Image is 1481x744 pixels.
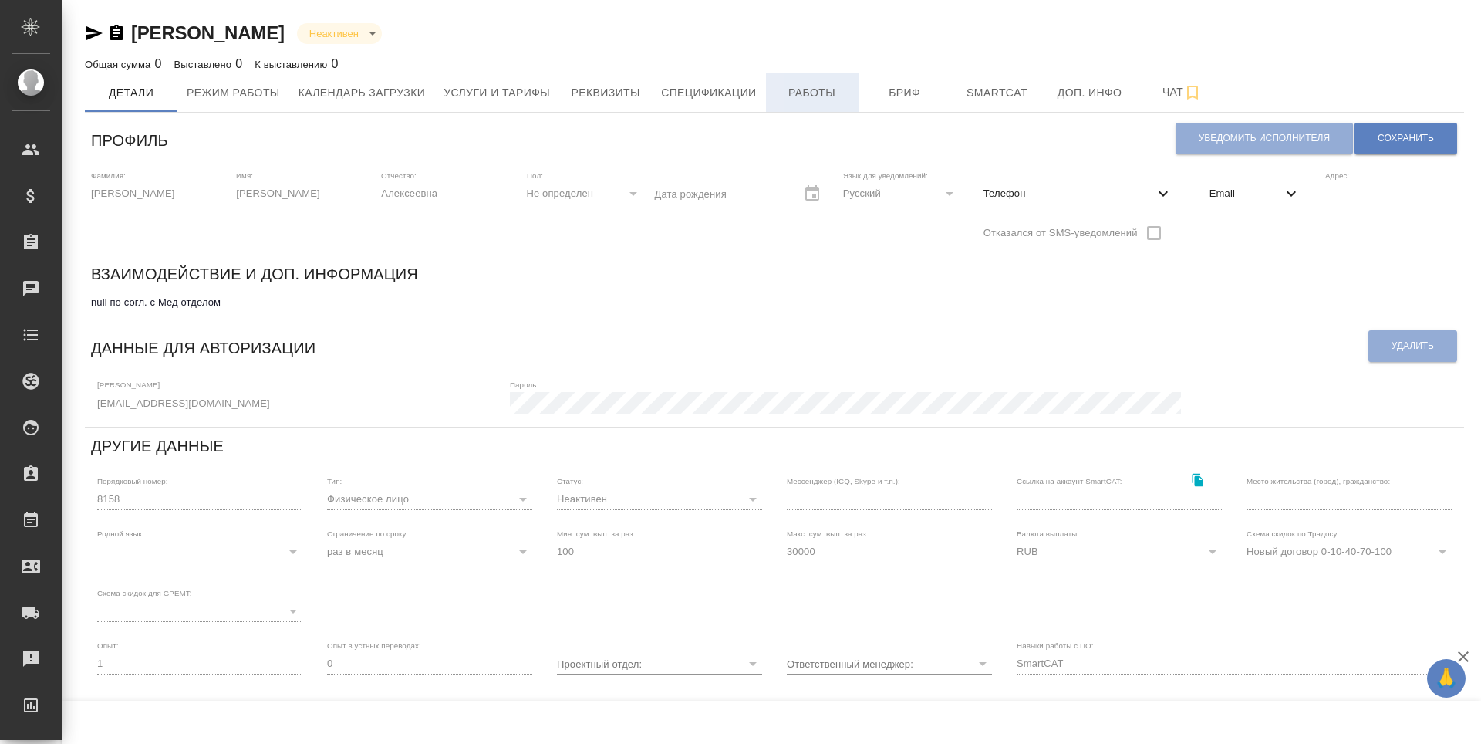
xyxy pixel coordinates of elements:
div: Неактивен [557,489,762,510]
div: Новый договор 0-10-40-70-100 [1247,541,1452,563]
span: Доп. инфо [1053,83,1127,103]
label: Место жительства (город), гражданство: [1247,477,1390,485]
label: Статус: [557,477,583,485]
label: Опыт в устных переводах: [327,642,421,650]
span: Спецификации [661,83,756,103]
div: Русский [843,183,959,205]
div: Телефон [971,177,1185,211]
label: Имя: [236,172,253,180]
h6: Взаимодействие и доп. информация [91,262,418,286]
div: 0 [85,55,162,73]
button: 🙏 [1427,659,1466,698]
label: Родной язык: [97,530,144,538]
div: RUB [1017,541,1222,563]
div: 0 [255,55,338,73]
label: Макс. сум. вып. за раз: [787,530,869,538]
div: Физическое лицо [327,489,532,510]
span: Телефон [983,186,1154,201]
label: Адрес: [1325,172,1349,180]
div: Не определен [527,183,643,205]
label: [PERSON_NAME]: [97,381,162,389]
button: Скопировать ссылку для ЯМессенджера [85,24,103,42]
h6: Данные для авторизации [91,336,315,360]
textarea: null по согл. с Мед отделом [91,296,1458,308]
label: Схема скидок для GPEMT: [97,589,192,597]
label: Фамилия: [91,172,126,180]
label: Опыт: [97,642,119,650]
div: 0 [174,55,243,73]
span: Реквизиты [568,83,643,103]
h6: Профиль [91,128,168,153]
span: Бриф [868,83,942,103]
label: Пол: [527,172,543,180]
button: Неактивен [305,27,363,40]
a: [PERSON_NAME] [131,22,285,43]
span: Smartcat [960,83,1034,103]
span: Чат [1145,83,1220,102]
p: К выставлению [255,59,331,70]
label: Навыки работы с ПО: [1017,642,1094,650]
label: Ограничение по сроку: [327,530,408,538]
label: Валюта выплаты: [1017,530,1079,538]
span: Работы [775,83,849,103]
div: раз в месяц [327,541,532,563]
label: Мин. сум. вып. за раз: [557,530,636,538]
p: Общая сумма [85,59,154,70]
p: Выставлено [174,59,236,70]
label: Отчество: [381,172,417,180]
span: Услуги и тарифы [444,83,550,103]
label: Мессенджер (ICQ, Skype и т.п.): [787,477,900,485]
button: Скопировать ссылку [1182,465,1213,496]
span: Отказался от SMS-уведомлений [983,225,1138,241]
span: Календарь загрузки [299,83,426,103]
h6: Другие данные [91,434,224,458]
span: 🙏 [1433,662,1459,695]
button: Скопировать ссылку [107,24,126,42]
button: Сохранить [1354,123,1457,154]
span: Сохранить [1378,132,1434,145]
label: Порядковый номер: [97,477,167,485]
div: Неактивен [297,23,382,44]
label: Язык для уведомлений: [843,172,928,180]
label: Тип: [327,477,342,485]
span: Детали [94,83,168,103]
svg: Подписаться [1183,83,1202,102]
span: Режим работы [187,83,280,103]
div: Email [1197,177,1313,211]
label: Ссылка на аккаунт SmartCAT: [1017,477,1122,485]
label: Схема скидок по Традосу: [1247,530,1339,538]
span: Email [1209,186,1282,201]
label: Пароль: [510,381,538,389]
